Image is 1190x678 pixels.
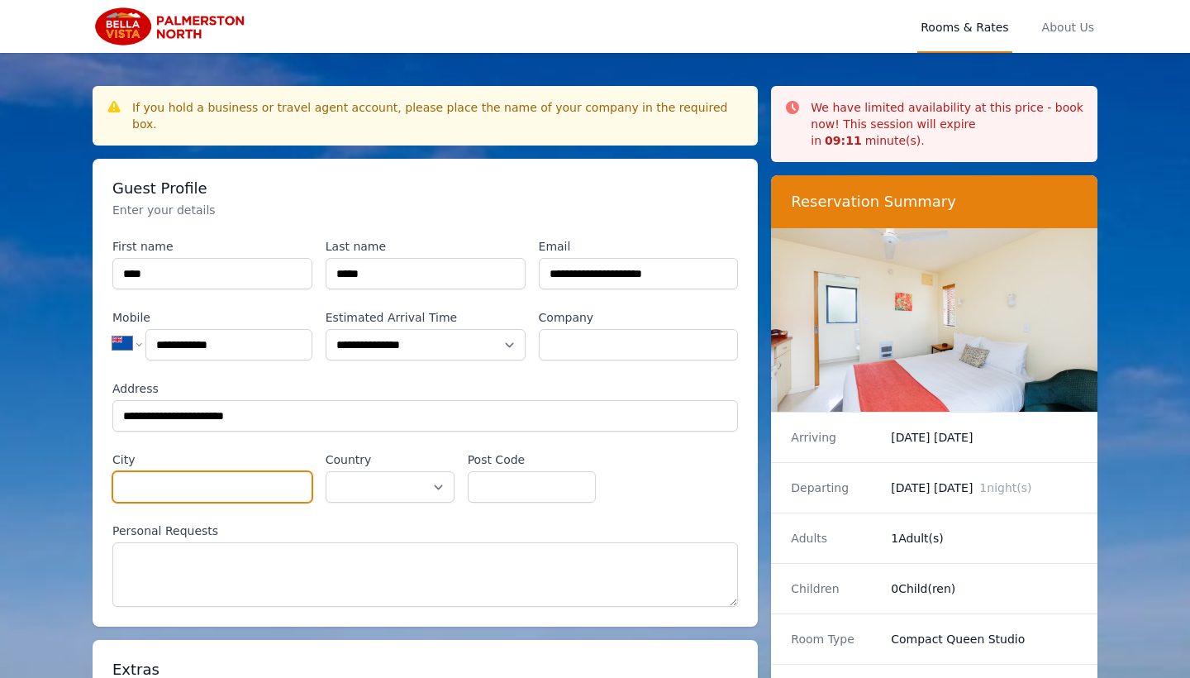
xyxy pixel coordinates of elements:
[891,480,1078,496] dd: [DATE] [DATE]
[539,238,739,255] label: Email
[112,238,312,255] label: First name
[791,192,1078,212] h3: Reservation Summary
[132,99,745,132] div: If you hold a business or travel agent account, please place the name of your company in the requ...
[791,429,878,446] dt: Arriving
[539,309,739,326] label: Company
[891,530,1078,547] dd: 1 Adult(s)
[326,451,455,468] label: Country
[791,530,878,547] dt: Adults
[811,99,1084,149] p: We have limited availability at this price - book now! This session will expire in minute(s).
[891,429,1078,446] dd: [DATE] [DATE]
[468,451,597,468] label: Post Code
[112,523,738,539] label: Personal Requests
[112,179,738,198] h3: Guest Profile
[791,580,878,597] dt: Children
[112,202,738,218] p: Enter your details
[112,380,738,397] label: Address
[891,580,1078,597] dd: 0 Child(ren)
[326,238,526,255] label: Last name
[771,228,1097,412] img: Compact Queen Studio
[791,480,878,496] dt: Departing
[979,481,1031,494] span: 1 night(s)
[326,309,526,326] label: Estimated Arrival Time
[93,7,252,46] img: Bella Vista Palmerston North
[791,631,878,647] dt: Room Type
[112,451,312,468] label: City
[891,631,1078,647] dd: Compact Queen Studio
[112,309,312,326] label: Mobile
[825,134,862,147] strong: 09 : 11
